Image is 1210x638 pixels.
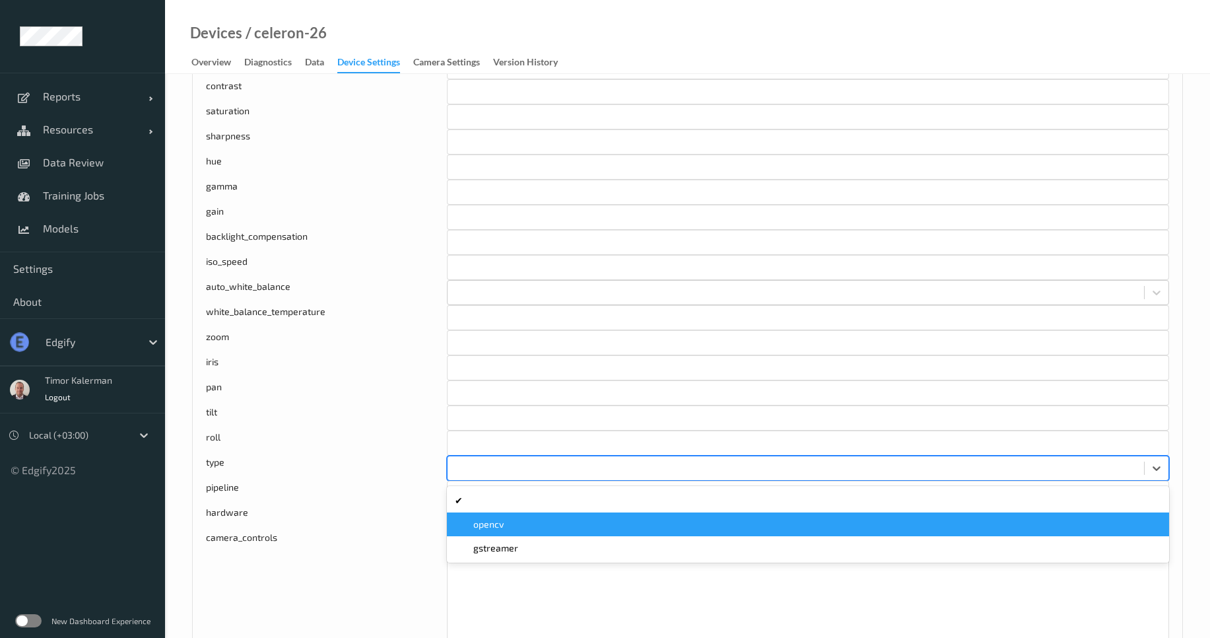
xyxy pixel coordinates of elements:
div: iris [206,355,447,380]
div: contrast [206,79,447,104]
div: Version History [493,55,558,72]
div: white_balance_temperature [206,305,447,330]
div: Overview [191,55,231,72]
div: pan [206,380,447,406]
div: auto_white_balance [206,280,447,305]
div: gain [206,205,447,230]
a: Diagnostics [244,53,305,72]
div: backlight_compensation [206,230,447,255]
span: gstreamer [473,542,518,555]
div: pipeline [206,481,447,506]
div: Camera Settings [413,55,480,72]
div: hue [206,155,447,180]
div: Device Settings [337,55,400,73]
div: type [206,456,447,481]
div: / celeron-26 [242,26,327,40]
div: gamma [206,180,447,205]
div: roll [206,431,447,456]
div: iso_speed [206,255,447,280]
a: Data [305,53,337,72]
div: hardware [206,506,447,531]
div: sharpness [206,129,447,155]
span: ✔ [455,494,463,507]
a: Devices [190,26,242,40]
span: opencv [473,518,504,531]
a: Camera Settings [413,53,493,72]
div: Diagnostics [244,55,292,72]
a: Overview [191,53,244,72]
div: Data [305,55,324,72]
div: zoom [206,330,447,355]
div: saturation [206,104,447,129]
a: Device Settings [337,53,413,73]
div: tilt [206,406,447,431]
a: Version History [493,53,571,72]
